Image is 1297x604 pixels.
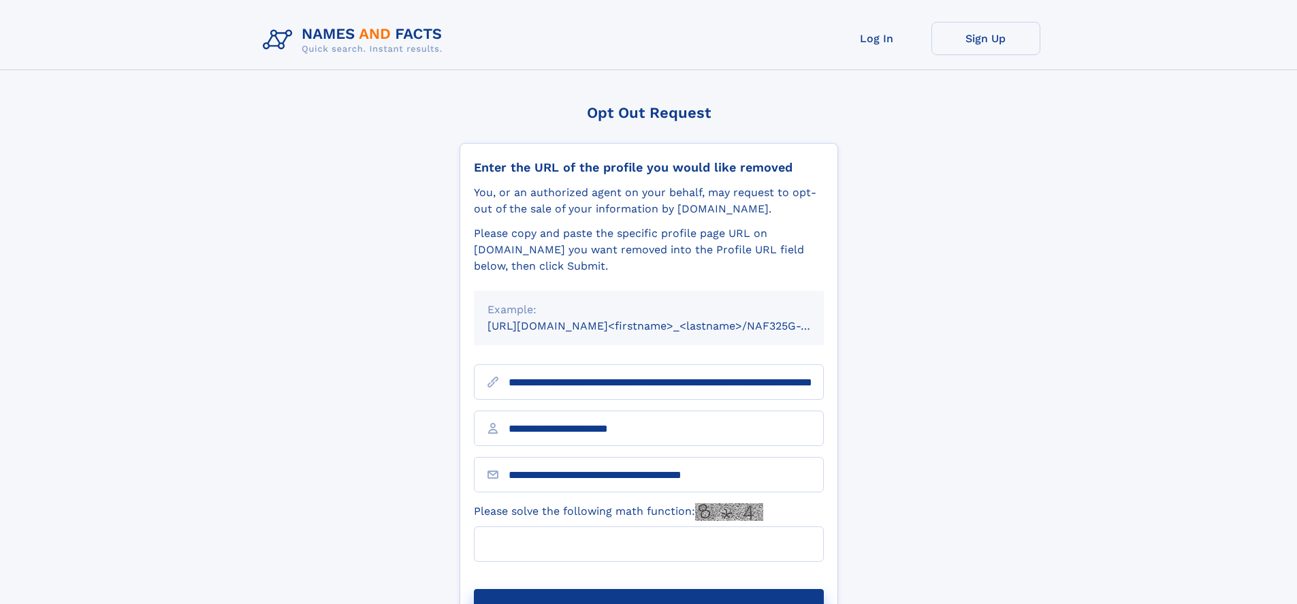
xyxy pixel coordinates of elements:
a: Sign Up [931,22,1040,55]
label: Please solve the following math function: [474,503,763,521]
div: Opt Out Request [460,104,838,121]
a: Log In [822,22,931,55]
div: Example: [487,302,810,318]
small: [URL][DOMAIN_NAME]<firstname>_<lastname>/NAF325G-xxxxxxxx [487,319,850,332]
div: Please copy and paste the specific profile page URL on [DOMAIN_NAME] you want removed into the Pr... [474,225,824,274]
img: Logo Names and Facts [257,22,453,59]
div: You, or an authorized agent on your behalf, may request to opt-out of the sale of your informatio... [474,185,824,217]
div: Enter the URL of the profile you would like removed [474,160,824,175]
